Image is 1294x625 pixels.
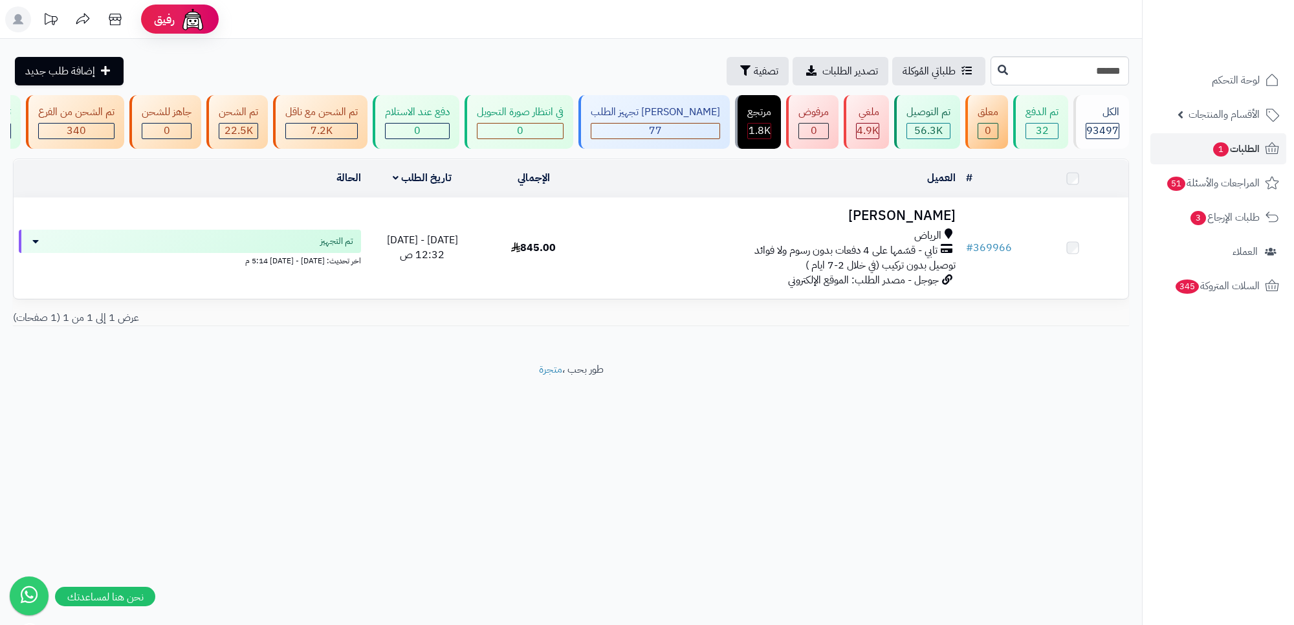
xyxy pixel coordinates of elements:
a: تم التوصيل 56.3K [892,95,963,149]
a: الطلبات1 [1150,133,1286,164]
a: الحالة [336,170,361,186]
div: 77 [591,124,719,138]
div: جاهز للشحن [142,105,192,120]
span: 845.00 [511,240,556,256]
div: 0 [142,124,191,138]
a: متجرة [539,362,562,377]
div: تم التوصيل [906,105,950,120]
div: معلق [978,105,998,120]
span: 340 [67,123,86,138]
a: العميل [927,170,956,186]
span: 77 [649,123,662,138]
a: [PERSON_NAME] تجهيز الطلب 77 [576,95,732,149]
img: ai-face.png [180,6,206,32]
span: الأقسام والمنتجات [1189,105,1260,124]
span: السلات المتروكة [1174,277,1260,295]
a: # [966,170,972,186]
div: 0 [477,124,563,138]
div: 7223 [286,124,357,138]
div: 340 [39,124,114,138]
span: 345 [1176,280,1199,294]
a: طلباتي المُوكلة [892,57,985,85]
a: ملغي 4.9K [841,95,892,149]
div: 1785 [748,124,771,138]
a: إضافة طلب جديد [15,57,124,85]
span: 0 [414,123,421,138]
span: 7.2K [311,123,333,138]
div: في انتظار صورة التحويل [477,105,564,120]
img: logo-2.png [1206,34,1282,61]
span: تابي - قسّمها على 4 دفعات بدون رسوم ولا فوائد [754,243,938,258]
span: جوجل - مصدر الطلب: الموقع الإلكتروني [788,272,939,288]
a: جاهز للشحن 0 [127,95,204,149]
span: تم التجهيز [320,235,353,248]
span: 0 [517,123,523,138]
h3: [PERSON_NAME] [595,208,956,223]
a: السلات المتروكة345 [1150,270,1286,302]
div: اخر تحديث: [DATE] - [DATE] 5:14 م [19,253,361,267]
div: تم الشحن مع ناقل [285,105,358,120]
span: 0 [164,123,170,138]
span: 0 [811,123,817,138]
span: طلباتي المُوكلة [903,63,956,79]
div: تم الدفع [1025,105,1058,120]
span: المراجعات والأسئلة [1166,174,1260,192]
span: 1.8K [749,123,771,138]
a: معلق 0 [963,95,1011,149]
span: 4.9K [857,123,879,138]
span: لوحة التحكم [1212,71,1260,89]
a: تم الدفع 32 [1011,95,1071,149]
a: تحديثات المنصة [34,6,67,36]
span: رفيق [154,12,175,27]
div: 32 [1026,124,1058,138]
a: العملاء [1150,236,1286,267]
div: تم الشحن من الفرع [38,105,115,120]
a: المراجعات والأسئلة51 [1150,168,1286,199]
div: 0 [978,124,998,138]
span: 1 [1213,142,1229,157]
a: تم الشحن من الفرع 340 [23,95,127,149]
a: مرتجع 1.8K [732,95,784,149]
a: الكل93497 [1071,95,1132,149]
div: 56254 [907,124,950,138]
span: الرياض [914,228,941,243]
div: 22505 [219,124,258,138]
span: الطلبات [1212,140,1260,158]
a: مرفوض 0 [784,95,841,149]
a: تصدير الطلبات [793,57,888,85]
div: عرض 1 إلى 1 من 1 (1 صفحات) [3,311,571,325]
span: تصدير الطلبات [822,63,878,79]
div: مرفوض [798,105,829,120]
a: الإجمالي [518,170,550,186]
span: 93497 [1086,123,1119,138]
div: [PERSON_NAME] تجهيز الطلب [591,105,720,120]
div: 0 [386,124,449,138]
div: دفع عند الاستلام [385,105,450,120]
span: 32 [1036,123,1049,138]
span: [DATE] - [DATE] 12:32 ص [387,232,458,263]
a: تاريخ الطلب [393,170,452,186]
div: 4939 [857,124,879,138]
a: #369966 [966,240,1012,256]
span: # [966,240,973,256]
div: ملغي [856,105,879,120]
div: مرتجع [747,105,771,120]
button: تصفية [727,57,789,85]
span: 51 [1167,177,1185,191]
a: طلبات الإرجاع3 [1150,202,1286,233]
span: توصيل بدون تركيب (في خلال 2-7 ايام ) [806,258,956,273]
span: إضافة طلب جديد [25,63,95,79]
a: تم الشحن 22.5K [204,95,270,149]
a: تم الشحن مع ناقل 7.2K [270,95,370,149]
span: 56.3K [914,123,943,138]
span: 3 [1190,211,1206,225]
div: الكل [1086,105,1119,120]
span: تصفية [754,63,778,79]
div: تم الشحن [219,105,258,120]
a: لوحة التحكم [1150,65,1286,96]
a: دفع عند الاستلام 0 [370,95,462,149]
div: 0 [799,124,828,138]
span: العملاء [1233,243,1258,261]
a: في انتظار صورة التحويل 0 [462,95,576,149]
span: طلبات الإرجاع [1189,208,1260,226]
